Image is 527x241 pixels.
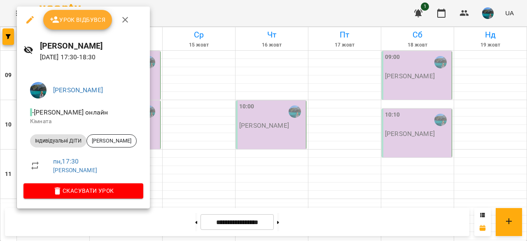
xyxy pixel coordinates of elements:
p: [DATE] 17:30 - 18:30 [40,52,143,62]
span: Індивідуальні ДІТИ [30,137,86,145]
span: Урок відбувся [50,15,106,25]
button: Урок відбувся [43,10,112,30]
img: 60415085415ff60041987987a0d20803.jpg [30,82,47,98]
div: [PERSON_NAME] [86,134,137,147]
a: [PERSON_NAME] [53,86,103,94]
a: пн , 17:30 [53,157,79,165]
button: Скасувати Урок [23,183,143,198]
h6: [PERSON_NAME] [40,40,143,52]
span: - [PERSON_NAME] онлайн [30,108,110,116]
p: Кімната [30,117,137,126]
a: [PERSON_NAME] [53,167,97,173]
span: Скасувати Урок [30,186,137,196]
span: [PERSON_NAME] [87,137,136,145]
